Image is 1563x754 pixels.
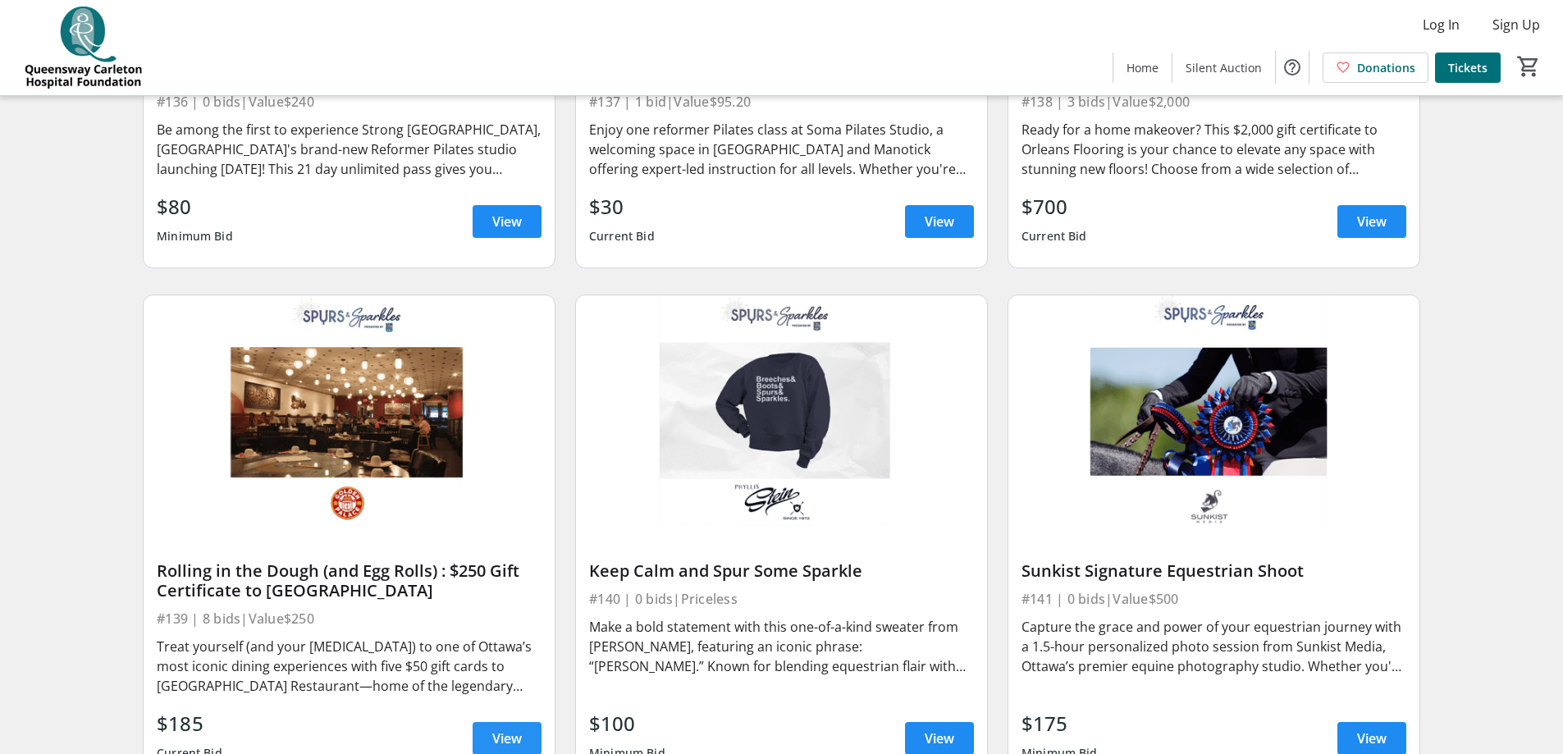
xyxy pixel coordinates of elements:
a: Tickets [1435,53,1501,83]
img: Rolling in the Dough (and Egg Rolls) : $250 Gift Certificate to Golden Palace [144,295,555,527]
div: Sunkist Signature Equestrian Shoot [1021,561,1406,581]
span: View [492,729,522,748]
button: Help [1276,51,1309,84]
span: Log In [1423,15,1460,34]
div: Current Bid [589,222,655,251]
a: Donations [1323,53,1428,83]
div: Treat yourself (and your [MEDICAL_DATA]) to one of Ottawa’s most iconic dining experiences with f... [157,637,542,696]
div: #140 | 0 bids | Priceless [589,587,974,610]
a: Silent Auction [1172,53,1275,83]
div: $30 [589,192,655,222]
div: Enjoy one reformer Pilates class at Soma Pilates Studio, a welcoming space in [GEOGRAPHIC_DATA] a... [589,120,974,179]
a: View [473,205,542,238]
div: $175 [1021,709,1098,738]
img: Sunkist Signature Equestrian Shoot [1008,295,1419,527]
div: Rolling in the Dough (and Egg Rolls) : $250 Gift Certificate to [GEOGRAPHIC_DATA] [157,561,542,601]
span: Tickets [1448,59,1488,76]
div: #141 | 0 bids | Value $500 [1021,587,1406,610]
div: Ready for a home makeover? This $2,000 gift certificate to Orleans Flooring is your chance to ele... [1021,120,1406,179]
a: View [905,205,974,238]
div: $80 [157,192,233,222]
button: Log In [1410,11,1473,38]
span: View [1357,729,1387,748]
div: Be among the first to experience Strong [GEOGRAPHIC_DATA], [GEOGRAPHIC_DATA]'s brand-new Reformer... [157,120,542,179]
button: Cart [1514,52,1543,81]
div: #136 | 0 bids | Value $240 [157,90,542,113]
div: Make a bold statement with this one-of-a-kind sweater from [PERSON_NAME], featuring an iconic phr... [589,617,974,676]
span: View [925,212,954,231]
div: Current Bid [1021,222,1087,251]
span: Donations [1357,59,1415,76]
span: View [925,729,954,748]
div: Minimum Bid [157,222,233,251]
span: View [492,212,522,231]
div: $700 [1021,192,1087,222]
span: View [1357,212,1387,231]
button: Sign Up [1479,11,1553,38]
span: Sign Up [1492,15,1540,34]
div: #137 | 1 bid | Value $95.20 [589,90,974,113]
div: Capture the grace and power of your equestrian journey with a 1.5-hour personalized photo session... [1021,617,1406,676]
div: #139 | 8 bids | Value $250 [157,607,542,630]
img: Keep Calm and Spur Some Sparkle [576,295,987,527]
div: $100 [589,709,665,738]
img: QCH Foundation's Logo [10,7,156,89]
a: View [1337,205,1406,238]
span: Home [1127,59,1159,76]
span: Silent Auction [1186,59,1262,76]
div: Keep Calm and Spur Some Sparkle [589,561,974,581]
div: $185 [157,709,222,738]
a: Home [1113,53,1172,83]
div: #138 | 3 bids | Value $2,000 [1021,90,1406,113]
